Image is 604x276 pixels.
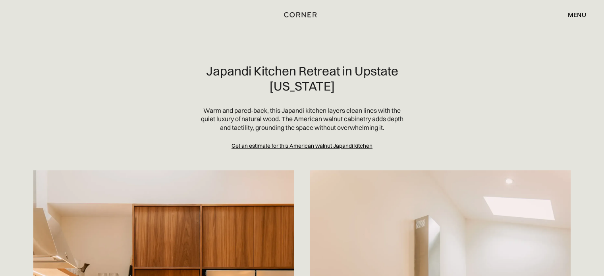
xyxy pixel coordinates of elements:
a: Get an estimate for this American walnut Japandi kitchen [232,142,372,150]
h2: Japandi Kitchen Retreat in Upstate [US_STATE] [201,64,404,94]
p: Warm and pared-back, this Japandi kitchen layers clean lines with the quiet luxury of natural woo... [201,106,404,132]
div: menu [568,12,586,18]
a: home [281,10,322,20]
div: menu [560,8,586,21]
